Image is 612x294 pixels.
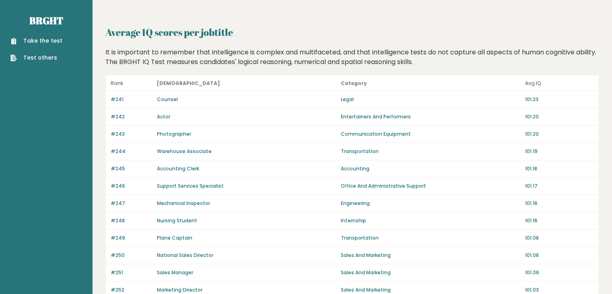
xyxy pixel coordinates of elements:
[111,234,152,242] p: #249
[341,217,520,224] p: Internship
[29,14,63,27] a: Brght
[111,269,152,276] p: #251
[341,200,520,207] p: Engineering
[157,113,170,120] a: Actor
[157,286,202,293] a: Marketing Director
[341,96,520,103] p: Legal
[341,130,520,138] p: Communication Equipment
[111,286,152,294] p: #252
[525,286,594,294] p: 101.03
[157,165,199,172] a: Accounting Clerk
[111,217,152,224] p: #248
[341,269,520,276] p: Sales And Marketing
[341,234,520,242] p: Transportation
[525,148,594,155] p: 101.19
[111,182,152,190] p: #246
[111,113,152,120] p: #242
[157,96,178,103] a: Counsel
[111,200,152,207] p: #247
[111,252,152,259] p: #250
[105,25,599,39] h2: Average IQ scores per jobtitle
[10,54,62,62] a: Test others
[341,252,520,259] p: Sales And Marketing
[157,130,191,137] a: Photographer
[341,113,520,120] p: Entertainers And Performers
[111,96,152,103] p: #241
[111,79,152,88] p: Rank
[341,165,520,172] p: Accounting
[341,286,520,294] p: Sales And Marketing
[525,79,594,88] p: Avg IQ
[111,165,152,172] p: #245
[157,148,212,155] a: Warehouse Associate
[157,217,197,224] a: Nursing Student
[525,113,594,120] p: 101.20
[525,182,594,190] p: 101.17
[157,269,193,276] a: Sales Manager
[157,80,220,87] b: [DEMOGRAPHIC_DATA]
[103,48,602,67] div: It is important to remember that intelligence is complex and multifaceted, and that intelligence ...
[341,182,520,190] p: Office And Administrative Support
[525,252,594,259] p: 101.08
[525,217,594,224] p: 101.16
[341,148,520,155] p: Transportation
[111,130,152,138] p: #243
[10,37,62,45] a: Take the test
[525,165,594,172] p: 101.18
[157,200,210,207] a: Mechanical Inspector
[111,148,152,155] p: #244
[525,200,594,207] p: 101.16
[341,80,367,87] b: Category
[157,234,192,241] a: Plane Captain
[157,252,213,259] a: National Sales Director
[525,130,594,138] p: 101.20
[525,269,594,276] p: 101.06
[525,234,594,242] p: 101.08
[157,182,224,189] a: Support Services Specialist
[525,96,594,103] p: 101.23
